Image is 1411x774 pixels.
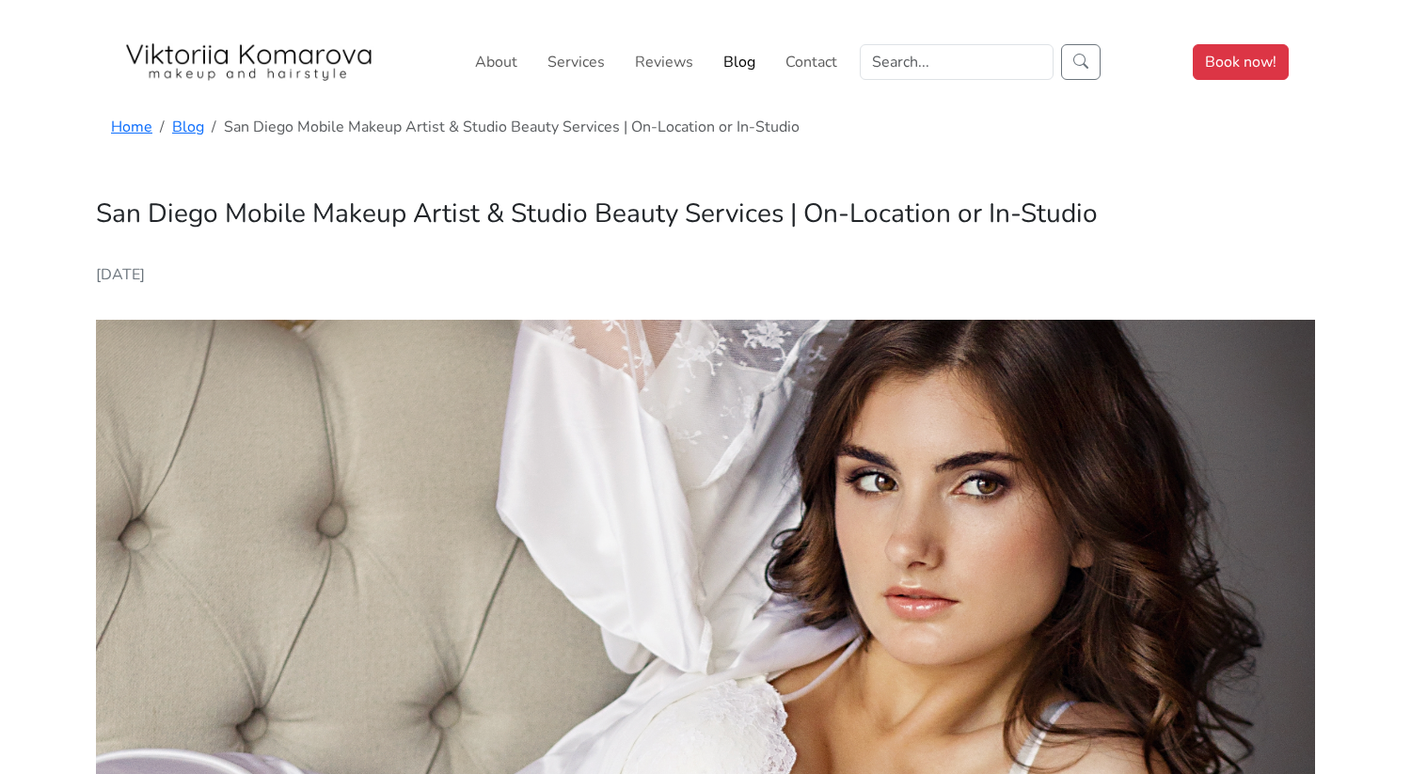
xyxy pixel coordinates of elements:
a: Blog [172,117,204,137]
span: [DATE] [96,264,145,285]
li: San Diego Mobile Makeup Artist & Studio Beauty Services | On-Location or In-Studio [204,116,800,138]
a: Services [540,43,612,81]
img: San Diego Makeup Artist Viktoriia Komarova [122,43,376,81]
a: About [468,43,525,81]
a: Reviews [627,43,701,81]
nav: breadcrumb [111,116,1300,138]
a: Blog [716,43,763,81]
input: Search [860,44,1054,80]
a: Home [111,117,152,137]
a: Contact [778,43,845,81]
h1: San Diego Mobile Makeup Artist & Studio Beauty Services | On-Location or In-Studio [96,198,1315,230]
a: Book now! [1193,44,1289,80]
